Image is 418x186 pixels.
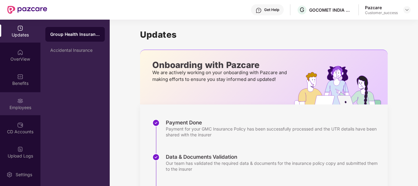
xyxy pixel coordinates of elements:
[17,49,23,55] img: svg+xml;base64,PHN2ZyBpZD0iSG9tZSIgeG1sbnM9Imh0dHA6Ly93d3cudzMub3JnLzIwMDAvc3ZnIiB3aWR0aD0iMjAiIG...
[140,29,388,40] h1: Updates
[365,5,398,10] div: Pazcare
[166,119,382,126] div: Payment Done
[294,66,388,104] img: hrOnboarding
[50,31,100,37] div: Group Health Insurance
[256,7,262,13] img: svg+xml;base64,PHN2ZyBpZD0iSGVscC0zMngzMiIgeG1sbnM9Imh0dHA6Ly93d3cudzMub3JnLzIwMDAvc3ZnIiB3aWR0aD...
[365,10,398,15] div: Customer_success
[309,7,352,13] div: GOCOMET INDIA PRIVATE LIMITED
[166,160,382,172] div: Our team has validated the required data & documents for the insurance policy copy and submitted ...
[50,48,100,53] div: Accidental Insurance
[14,172,34,178] div: Settings
[152,62,289,68] p: Onboarding with Pazcare
[6,172,13,178] img: svg+xml;base64,PHN2ZyBpZD0iU2V0dGluZy0yMHgyMCIgeG1sbnM9Imh0dHA6Ly93d3cudzMub3JnLzIwMDAvc3ZnIiB3aW...
[17,122,23,128] img: svg+xml;base64,PHN2ZyBpZD0iQ0RfQWNjb3VudHMiIGRhdGEtbmFtZT0iQ0QgQWNjb3VudHMiIHhtbG5zPSJodHRwOi8vd3...
[264,7,279,12] div: Get Help
[152,119,160,127] img: svg+xml;base64,PHN2ZyBpZD0iU3RlcC1Eb25lLTMyeDMyIiB4bWxucz0iaHR0cDovL3d3dy53My5vcmcvMjAwMC9zdmciIH...
[166,126,382,138] div: Payment for your GMC Insurance Policy has been successfully processed and the UTR details have be...
[166,154,382,160] div: Data & Documents Validation
[17,25,23,31] img: svg+xml;base64,PHN2ZyBpZD0iVXBkYXRlZCIgeG1sbnM9Imh0dHA6Ly93d3cudzMub3JnLzIwMDAvc3ZnIiB3aWR0aD0iMj...
[300,6,304,13] span: G
[17,146,23,152] img: svg+xml;base64,PHN2ZyBpZD0iVXBsb2FkX0xvZ3MiIGRhdGEtbmFtZT0iVXBsb2FkIExvZ3MiIHhtbG5zPSJodHRwOi8vd3...
[152,69,289,83] p: We are actively working on your onboarding with Pazcare and making efforts to ensure you stay inf...
[7,6,47,14] img: New Pazcare Logo
[405,7,409,12] img: svg+xml;base64,PHN2ZyBpZD0iRHJvcGRvd24tMzJ4MzIiIHhtbG5zPSJodHRwOi8vd3d3LnczLm9yZy8yMDAwL3N2ZyIgd2...
[17,98,23,104] img: svg+xml;base64,PHN2ZyBpZD0iRW1wbG95ZWVzIiB4bWxucz0iaHR0cDovL3d3dy53My5vcmcvMjAwMC9zdmciIHdpZHRoPS...
[17,74,23,80] img: svg+xml;base64,PHN2ZyBpZD0iQmVuZWZpdHMiIHhtbG5zPSJodHRwOi8vd3d3LnczLm9yZy8yMDAwL3N2ZyIgd2lkdGg9Ij...
[152,154,160,161] img: svg+xml;base64,PHN2ZyBpZD0iU3RlcC1Eb25lLTMyeDMyIiB4bWxucz0iaHR0cDovL3d3dy53My5vcmcvMjAwMC9zdmciIH...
